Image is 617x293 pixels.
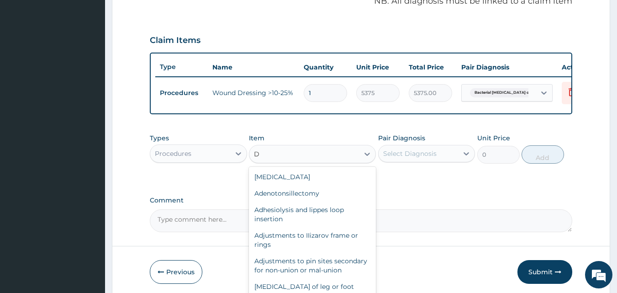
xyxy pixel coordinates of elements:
div: Adenotonsillectomy [249,185,376,202]
th: Name [208,58,299,76]
label: Types [150,134,169,142]
th: Type [155,59,208,75]
th: Unit Price [352,58,404,76]
div: Adjustments to IIizarov frame or rings [249,227,376,253]
td: Procedures [155,85,208,101]
td: Wound Dressing >10-25% [208,84,299,102]
div: Adhesiolysis and lippes loop insertion [249,202,376,227]
img: d_794563401_company_1708531726252_794563401 [17,46,37,69]
th: Pair Diagnosis [457,58,557,76]
div: Adjustments to pin sites secondary for non-union or mal-union [249,253,376,278]
div: [MEDICAL_DATA] [249,169,376,185]
label: Pair Diagnosis [378,133,425,143]
div: Minimize live chat window [150,5,172,27]
button: Add [522,145,564,164]
th: Actions [557,58,603,76]
th: Quantity [299,58,352,76]
label: Unit Price [477,133,510,143]
button: Previous [150,260,202,284]
label: Item [249,133,264,143]
label: Comment [150,197,573,204]
h3: Claim Items [150,36,200,46]
span: We're online! [53,88,126,181]
th: Total Price [404,58,457,76]
button: Submit [517,260,572,284]
div: Select Diagnosis [383,149,437,158]
textarea: Type your message and hit 'Enter' [5,196,174,228]
span: Bacterial [MEDICAL_DATA] or lympha... [470,88,552,97]
div: Chat with us now [47,51,153,63]
div: Procedures [155,149,191,158]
